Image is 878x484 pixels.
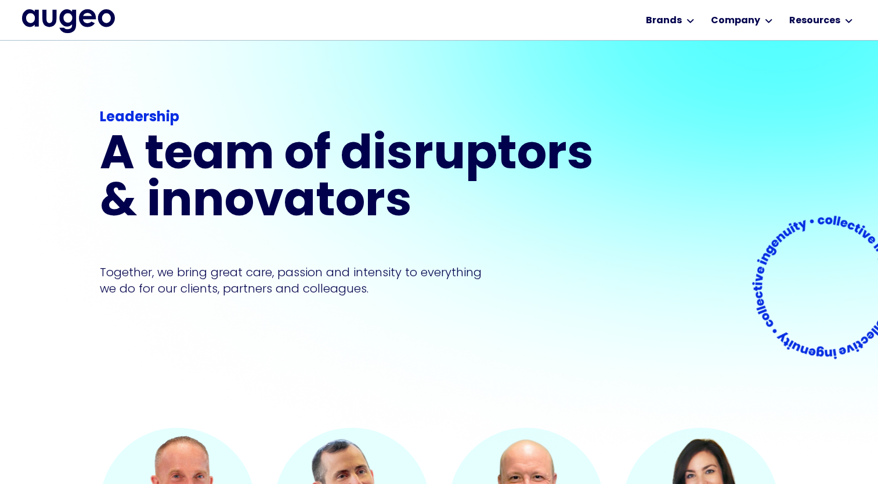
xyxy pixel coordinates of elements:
img: Augeo's full logo in midnight blue. [22,9,115,32]
a: home [22,9,115,32]
div: Company [711,14,760,28]
p: Together, we bring great care, passion and intensity to everything we do for our clients, partner... [100,264,499,297]
div: Leadership [100,107,601,128]
h1: A team of disruptors & innovators [100,133,601,227]
div: Resources [789,14,840,28]
div: Brands [646,14,682,28]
